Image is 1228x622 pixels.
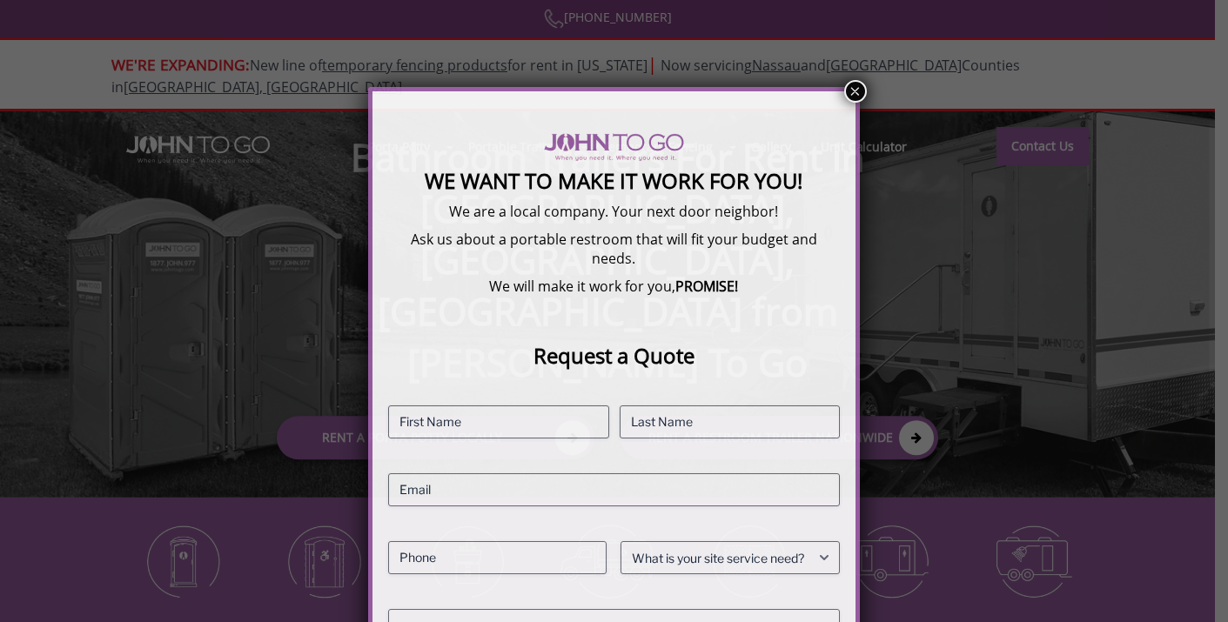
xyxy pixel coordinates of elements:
[544,133,684,161] img: logo of viptogo
[388,405,608,438] input: First Name
[388,473,839,506] input: Email
[425,166,802,195] strong: We Want To Make It Work For You!
[388,541,607,574] input: Phone
[533,341,695,370] strong: Request a Quote
[675,277,738,296] b: PROMISE!
[844,80,867,103] button: Close
[388,277,839,296] p: We will make it work for you,
[620,405,840,438] input: Last Name
[388,202,839,221] p: We are a local company. Your next door neighbor!
[388,230,839,268] p: Ask us about a portable restroom that will fit your budget and needs.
